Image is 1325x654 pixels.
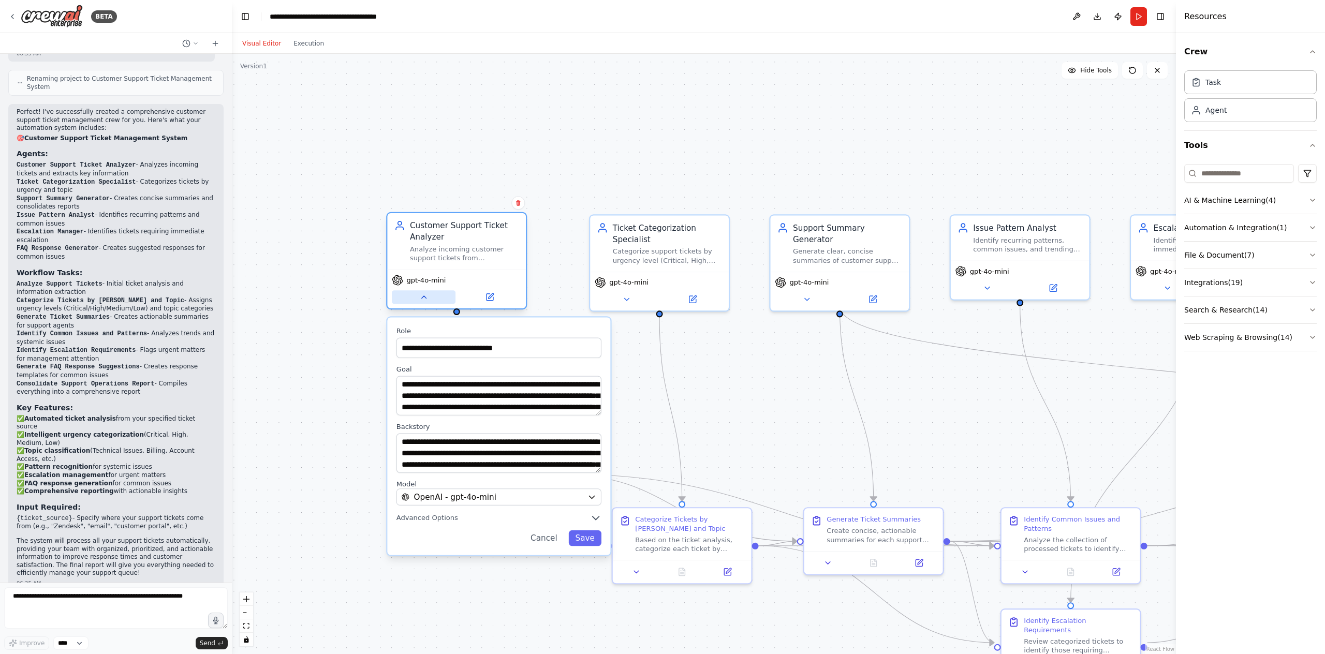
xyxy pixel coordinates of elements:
strong: Agents: [17,150,48,158]
strong: Topic classification [24,447,90,454]
button: Open in side panel [1021,281,1085,295]
g: Edge from 1251e9a2-4ebf-449d-8806-46735c9097a7 to 634aed8a-9080-4e29-8275-95e902eea3af [1147,540,1191,552]
button: Execution [287,37,330,50]
div: Escalation Manager [1154,222,1263,233]
button: No output available [658,565,706,578]
strong: Key Features: [17,404,73,412]
div: Issue Pattern Analyst [973,222,1082,233]
code: Identify Common Issues and Patterns [17,330,147,337]
button: Open in side panel [708,565,747,578]
code: Identify Escalation Requirements [17,347,136,354]
g: Edge from adb71e4c-3920-44e7-b36e-8ab71c3211e8 to fcc71fd2-b78b-4237-acc1-1b4cbd453849 [950,536,994,648]
div: 06:35 AM [17,579,215,587]
button: AI & Machine Learning(4) [1184,187,1317,214]
button: Open in side panel [1097,565,1136,578]
button: Open in side panel [660,293,724,306]
code: FAQ Response Generator [17,245,98,252]
p: The system will process all your support tickets automatically, providing your team with organize... [17,537,215,577]
nav: breadcrumb [270,11,386,22]
button: Cancel [524,530,564,546]
li: - Creates concise summaries and consolidates reports [17,195,215,211]
button: Save [568,530,601,546]
code: Consolidate Support Operations Report [17,380,154,388]
button: No output available [1047,565,1095,578]
div: Generate clear, concise summaries of customer support tickets that highlight the key issue, custo... [793,247,902,265]
g: Edge from a3044cb4-5792-4cec-87fb-32bbd47a5899 to fcc71fd2-b78b-4237-acc1-1b4cbd453849 [759,540,994,648]
span: gpt-4o-mini [406,276,446,285]
div: Identify Escalation Requirements [1024,616,1133,634]
button: Web Scraping & Browsing(14) [1184,324,1317,351]
button: Tools [1184,131,1317,160]
g: Edge from 65d0cfc5-548b-4909-83ff-6e3ef7d2e780 to adb71e4c-3920-44e7-b36e-8ab71c3211e8 [834,306,879,501]
strong: Customer Support Ticket Management System [24,135,187,142]
button: fit view [240,619,253,633]
g: Edge from 956b7e4b-2906-42db-b633-9610821aa74f to 1251e9a2-4ebf-449d-8806-46735c9097a7 [1014,306,1077,501]
p: Perfect! I've successfully created a comprehensive customer support ticket management crew for yo... [17,108,215,132]
span: OpenAI - gpt-4o-mini [414,492,496,503]
button: Send [196,637,228,649]
div: Generate Ticket SummariesCreate concise, actionable summaries for each support ticket that highli... [803,507,944,575]
label: Backstory [396,422,601,431]
div: Task [1205,77,1221,87]
button: Improve [4,636,49,650]
div: Ticket Categorization Specialist [613,222,722,245]
div: Escalation ManagerIdentify tickets requiring immediate escalation based on urgency, customer tier... [1130,214,1271,301]
li: - Creates actionable summaries for support agents [17,313,215,330]
div: React Flow controls [240,592,253,646]
button: Open in side panel [841,293,905,306]
div: Identify Common Issues and PatternsAnalyze the collection of processed tickets to identify recurr... [1000,507,1141,584]
span: Hide Tools [1080,66,1112,75]
button: Open in side panel [458,290,521,304]
div: Ticket Categorization SpecialistCategorize support tickets by urgency level (Critical, High, Medi... [589,214,730,311]
strong: Comprehensive reporting [24,487,114,495]
button: zoom out [240,606,253,619]
p: ✅ from your specified ticket source ✅ (Critical, High, Medium, Low) ✅ (Technical Issues, Billing,... [17,415,215,496]
code: {ticket_source} [17,515,72,522]
div: Identify recurring patterns, common issues, and trending problems across multiple support tickets... [973,236,1082,254]
div: Categorize support tickets by urgency level (Critical, High, Medium, Low) and topic areas (Techni... [613,247,722,265]
div: 06:35 AM [17,50,207,57]
code: Generate Ticket Summaries [17,314,110,321]
label: Model [396,480,601,488]
div: Tools [1184,160,1317,360]
button: File & Document(7) [1184,242,1317,269]
div: Based on the ticket analysis, categorize each ticket by urgency level (Critical, High, Medium, Lo... [635,536,744,554]
button: OpenAI - gpt-4o-mini [396,488,601,506]
div: Identify Common Issues and Patterns [1024,515,1133,533]
div: Analyze the collection of processed tickets to identify recurring patterns, common issues, and tr... [1024,536,1133,554]
span: Advanced Options [396,513,458,522]
div: Issue Pattern AnalystIdentify recurring patterns, common issues, and trending problems across mul... [950,214,1091,301]
li: - Flags urgent matters for management attention [17,346,215,363]
li: - Analyzes incoming tickets and extracts key information [17,161,215,177]
img: Logo [21,5,83,28]
li: - Creates suggested responses for common issues [17,244,215,261]
div: Categorize Tickets by [PERSON_NAME] and TopicBased on the ticket analysis, categorize each ticket... [612,507,753,584]
li: - Analyzes trends and systemic issues [17,330,215,346]
span: Renaming project to Customer Support Ticket Management System [27,75,215,91]
li: - Compiles everything into a comprehensive report [17,380,215,396]
button: zoom in [240,592,253,606]
button: Delete node [511,196,525,210]
strong: Workflow Tasks: [17,269,82,277]
div: Categorize Tickets by [PERSON_NAME] and Topic [635,515,744,533]
li: - Assigns urgency levels (Critical/High/Medium/Low) and topic categories [17,296,215,313]
g: Edge from adb71e4c-3920-44e7-b36e-8ab71c3211e8 to 1251e9a2-4ebf-449d-8806-46735c9097a7 [950,536,994,551]
g: Edge from a3044cb4-5792-4cec-87fb-32bbd47a5899 to adb71e4c-3920-44e7-b36e-8ab71c3211e8 [759,536,797,551]
div: Version 1 [240,62,267,70]
button: Start a new chat [207,37,224,50]
code: Customer Support Ticket Analyzer [17,161,136,169]
span: gpt-4o-mini [790,278,829,287]
button: No output available [850,556,897,570]
li: - Specify where your support tickets come from (e.g., "Zendesk", "email", "customer portal", etc.) [17,514,215,531]
g: Edge from 729e75cc-b57c-4687-9e4e-ad5e2b8b4aed to a3044cb4-5792-4cec-87fb-32bbd47a5899 [654,317,687,501]
code: Analyze Support Tickets [17,280,102,288]
button: Open in side panel [900,556,938,570]
span: Improve [19,639,45,647]
button: Search & Research(14) [1184,296,1317,323]
code: Escalation Manager [17,228,84,235]
label: Role [396,326,601,335]
code: Support Summary Generator [17,195,110,202]
strong: Escalation management [24,471,108,479]
span: gpt-4o-mini [609,278,649,287]
strong: Input Required: [17,503,81,511]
